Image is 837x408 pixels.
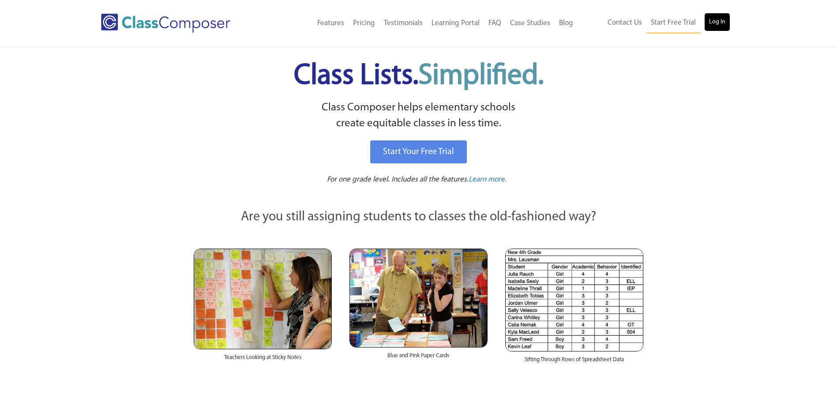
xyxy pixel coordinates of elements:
[266,14,578,33] nav: Header Menu
[578,13,730,33] nav: Header Menu
[194,208,644,227] p: Are you still assigning students to classes the old-fashioned way?
[427,14,484,33] a: Learning Portal
[294,62,544,91] span: Class Lists.
[469,176,507,183] span: Learn more.
[349,249,488,347] img: Blue and Pink Paper Cards
[194,349,332,370] div: Teachers Looking at Sticky Notes
[194,249,332,349] img: Teachers Looking at Sticky Notes
[506,14,555,33] a: Case Studies
[327,176,469,183] span: For one grade level. Includes all the features.
[646,13,700,33] a: Start Free Trial
[418,62,544,91] span: Simplified.
[370,140,467,163] a: Start Your Free Trial
[349,14,379,33] a: Pricing
[349,348,488,369] div: Blue and Pink Paper Cards
[505,249,643,351] img: Spreadsheets
[192,100,645,132] p: Class Composer helps elementary schools create equitable classes in less time.
[469,174,507,185] a: Learn more.
[555,14,578,33] a: Blog
[505,351,643,373] div: Sifting Through Rows of Spreadsheet Data
[383,147,454,156] span: Start Your Free Trial
[603,13,646,33] a: Contact Us
[705,13,730,31] a: Log In
[484,14,506,33] a: FAQ
[313,14,349,33] a: Features
[379,14,427,33] a: Testimonials
[101,14,230,33] img: Class Composer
